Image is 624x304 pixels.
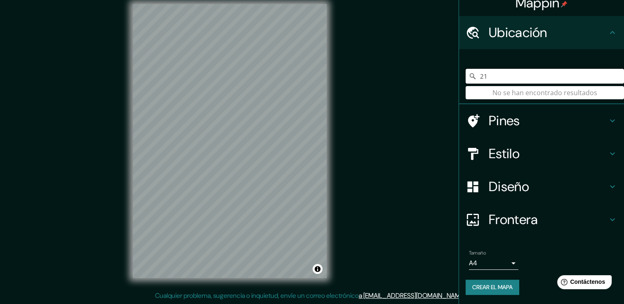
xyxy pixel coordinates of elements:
[466,86,624,99] div: No se han encontrado resultados
[489,145,608,162] h4: Estilo
[469,257,518,270] div: A4
[472,282,513,292] font: Crear el mapa
[359,291,465,300] a: a [EMAIL_ADDRESS][DOMAIN_NAME]
[561,1,567,7] img: pin-icon.png
[489,178,608,195] h4: Diseño
[459,170,624,203] div: Diseño
[489,211,608,228] h4: Frontera
[466,69,624,84] input: Elige tu ciudad o área
[551,272,615,295] iframe: Help widget launcher
[459,203,624,236] div: Frontera
[489,24,608,41] h4: Ubicación
[466,280,519,295] button: Crear el mapa
[489,112,608,129] h4: Pines
[459,16,624,49] div: Ubicación
[133,4,327,278] canvas: Mapa
[313,264,323,274] button: Alternar atribución
[155,291,466,301] p: Cualquier problema, sugerencia o inquietud, envíe un correo electrónico .
[459,137,624,170] div: Estilo
[459,104,624,137] div: Pines
[469,250,486,257] label: Tamaño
